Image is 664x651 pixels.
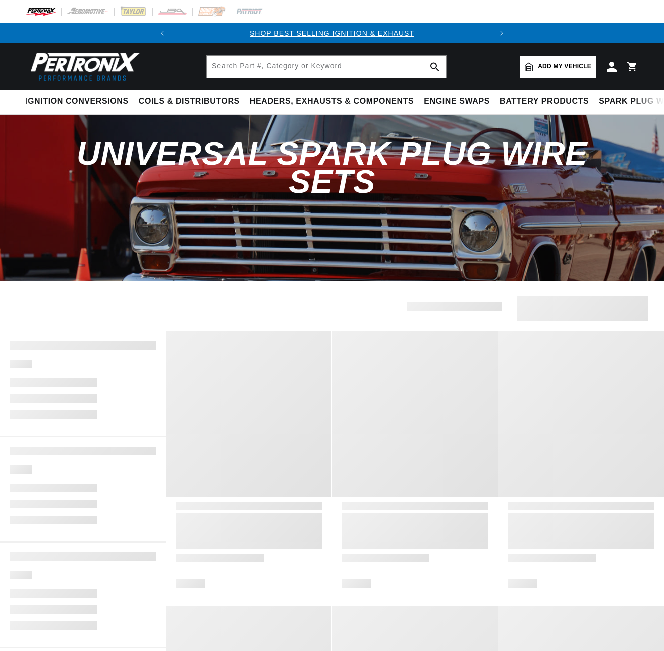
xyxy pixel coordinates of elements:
span: Headers, Exhausts & Components [250,96,414,107]
span: Universal Spark Plug Wire Sets [77,135,588,199]
input: Search Part #, Category or Keyword [207,56,446,78]
summary: Engine Swaps [419,90,495,114]
div: Announcement [172,28,492,39]
button: search button [424,56,446,78]
img: Pertronix [25,49,141,84]
span: Coils & Distributors [139,96,240,107]
span: Battery Products [500,96,589,107]
span: Engine Swaps [424,96,490,107]
div: 1 of 2 [172,28,492,39]
span: Ignition Conversions [25,96,129,107]
button: Translation missing: en.sections.announcements.previous_announcement [152,23,172,43]
summary: Coils & Distributors [134,90,245,114]
a: SHOP BEST SELLING IGNITION & EXHAUST [250,29,414,37]
a: Add my vehicle [520,56,596,78]
summary: Battery Products [495,90,594,114]
summary: Ignition Conversions [25,90,134,114]
span: Add my vehicle [538,62,591,71]
button: Translation missing: en.sections.announcements.next_announcement [492,23,512,43]
summary: Headers, Exhausts & Components [245,90,419,114]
